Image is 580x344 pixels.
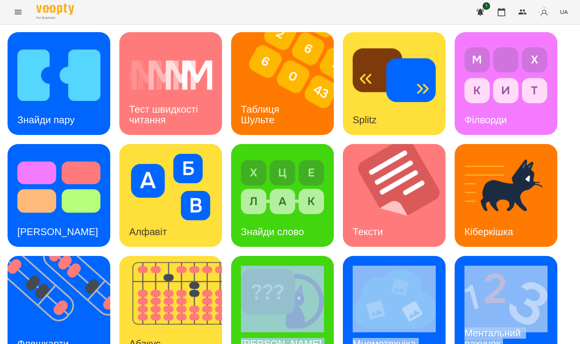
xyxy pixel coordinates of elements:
img: Splitz [353,42,436,108]
img: Мнемотехніка [353,266,436,332]
h3: Тексти [353,226,383,237]
h3: Splitz [353,114,377,126]
img: Знайди Кіберкішку [241,266,324,332]
h3: Алфавіт [129,226,167,237]
img: Voopty Logo [36,4,74,15]
img: Ментальний рахунок [464,266,548,332]
a: SplitzSplitz [343,32,446,135]
span: 1 [483,2,490,10]
img: Таблиця Шульте [231,32,343,135]
a: ФілвордиФілворди [455,32,557,135]
img: avatar_s.png [539,7,549,17]
a: АлфавітАлфавіт [119,144,222,247]
a: Знайди словоЗнайди слово [231,144,334,247]
button: Menu [9,3,27,21]
img: Тексти [343,144,455,247]
h3: [PERSON_NAME] [17,226,98,237]
span: UA [560,8,568,16]
h3: Тест швидкості читання [129,104,201,125]
h3: Філворди [464,114,507,126]
button: UA [557,5,571,19]
img: Знайди слово [241,154,324,220]
a: Тест Струпа[PERSON_NAME] [8,144,110,247]
span: For Business [36,15,74,20]
a: ТекстиТексти [343,144,446,247]
a: Знайди паруЗнайди пару [8,32,110,135]
img: Тест Струпа [17,154,100,220]
h3: Кіберкішка [464,226,513,237]
img: Знайди пару [17,42,100,108]
h3: Знайди пару [17,114,75,126]
a: КіберкішкаКіберкішка [455,144,557,247]
img: Кіберкішка [464,154,548,220]
img: Філворди [464,42,548,108]
a: Тест швидкості читанняТест швидкості читання [119,32,222,135]
img: Алфавіт [129,154,212,220]
h3: Таблиця Шульте [241,104,282,125]
a: Таблиця ШультеТаблиця Шульте [231,32,334,135]
h3: Знайди слово [241,226,304,237]
img: Тест швидкості читання [129,42,212,108]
